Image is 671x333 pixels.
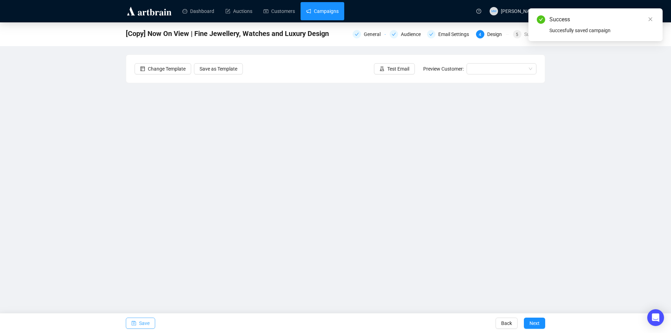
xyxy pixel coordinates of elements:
div: General [353,30,385,38]
div: 5Summary [513,30,545,38]
button: Save [126,318,155,329]
div: Success [549,15,654,24]
span: save [131,321,136,326]
div: General [364,30,385,38]
a: Customers [264,2,295,20]
div: Email Settings [438,30,473,38]
div: Audience [401,30,425,38]
a: Dashboard [182,2,214,20]
span: 4 [479,32,481,37]
div: Summary [524,30,545,38]
span: Next [529,313,540,333]
a: Campaigns [306,2,339,20]
span: Change Template [148,65,186,73]
button: Back [496,318,518,329]
span: check-circle [537,15,545,24]
span: check [429,32,433,36]
span: Save [139,313,150,333]
div: 4Design [476,30,509,38]
img: logo [126,6,173,17]
div: Open Intercom Messenger [647,309,664,326]
span: 5 [516,32,518,37]
span: layout [140,66,145,71]
button: Change Template [135,63,191,74]
button: Save as Template [194,63,243,74]
span: Back [501,313,512,333]
button: Test Email [374,63,415,74]
span: [PERSON_NAME] [501,8,538,14]
a: Close [647,15,654,23]
div: Succesfully saved campaign [549,27,654,34]
span: check [392,32,396,36]
span: Save as Template [200,65,237,73]
span: experiment [380,66,384,71]
span: Preview Customer: [423,66,464,72]
span: close [648,17,653,22]
div: Audience [390,30,423,38]
span: MW [491,9,497,14]
span: Test Email [387,65,409,73]
div: Email Settings [427,30,472,38]
div: Design [487,30,506,38]
span: [Copy] Now On View | Fine Jewellery, Watches and Luxury Design [126,28,329,39]
span: check [355,32,359,36]
span: question-circle [476,9,481,14]
a: Auctions [225,2,252,20]
button: Next [524,318,545,329]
